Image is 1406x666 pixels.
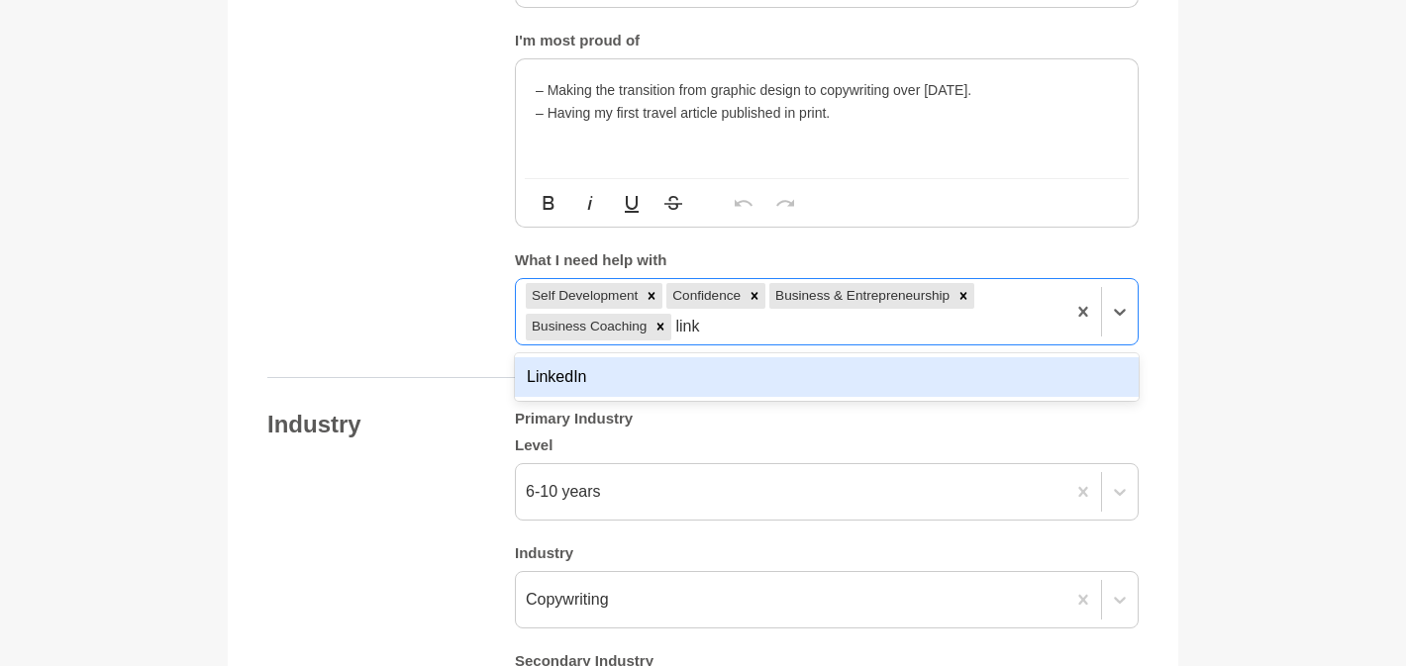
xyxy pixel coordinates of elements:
button: Bold (⌘B) [530,183,567,223]
h5: Industry [515,544,1139,563]
div: Business Coaching [526,314,650,339]
div: LinkedIn [515,357,1139,397]
button: Undo (⌘Z) [725,183,762,223]
div: Copywriting [526,588,609,612]
p: – Having my first travel article published in print. [536,102,1118,124]
div: 6-10 years [526,480,601,504]
div: Confidence [666,283,744,309]
div: Business & Entrepreneurship [769,283,953,309]
h5: Primary Industry [515,410,1139,428]
h5: Level [515,436,1139,455]
h5: I'm most proud of [515,32,1139,50]
div: Self Development [526,283,641,309]
h4: Industry [267,410,475,439]
p: – Making the transition from graphic design to copywriting over [DATE]. [536,79,1118,101]
button: Italic (⌘I) [571,183,609,223]
button: Strikethrough (⌘S) [654,183,692,223]
button: Redo (⌘⇧Z) [766,183,804,223]
button: Underline (⌘U) [613,183,651,223]
h5: What I need help with [515,251,1139,270]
